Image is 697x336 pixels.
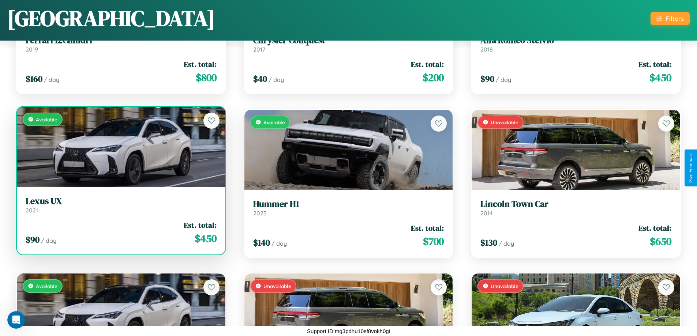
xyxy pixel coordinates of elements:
[638,59,671,69] span: Est. total:
[480,35,671,46] h3: Alfa Romeo Stelvio
[253,46,265,53] span: 2017
[26,35,217,46] h3: Ferrari 12Cilindri
[26,196,217,214] a: Lexus UX2021
[41,237,56,244] span: / day
[7,311,25,329] iframe: Intercom live chat
[491,119,518,125] span: Unavailable
[307,326,390,336] p: Support ID: mg3pdhu10sf8vokh0gi
[7,3,215,33] h1: [GEOGRAPHIC_DATA]
[184,59,217,69] span: Est. total:
[195,231,217,246] span: $ 450
[638,223,671,233] span: Est. total:
[480,73,494,85] span: $ 90
[26,207,38,214] span: 2021
[184,220,217,230] span: Est. total:
[253,199,444,209] h3: Hummer H1
[499,240,514,247] span: / day
[263,119,285,125] span: Available
[649,70,671,85] span: $ 450
[271,240,287,247] span: / day
[269,76,284,83] span: / day
[480,199,671,209] h3: Lincoln Town Car
[411,59,444,69] span: Est. total:
[423,70,444,85] span: $ 200
[36,116,57,122] span: Available
[253,199,444,217] a: Hummer H12023
[253,209,266,217] span: 2023
[253,237,270,249] span: $ 140
[26,73,42,85] span: $ 160
[650,234,671,249] span: $ 650
[480,35,671,53] a: Alfa Romeo Stelvio2018
[480,237,497,249] span: $ 130
[423,234,444,249] span: $ 700
[26,234,40,246] span: $ 90
[480,209,493,217] span: 2014
[26,35,217,53] a: Ferrari 12Cilindri2019
[196,70,217,85] span: $ 800
[651,12,690,25] button: Filters
[480,199,671,217] a: Lincoln Town Car2014
[26,196,217,207] h3: Lexus UX
[411,223,444,233] span: Est. total:
[491,283,518,289] span: Unavailable
[480,46,493,53] span: 2018
[253,35,444,46] h3: Chrysler Conquest
[666,15,684,22] div: Filters
[36,283,57,289] span: Available
[44,76,59,83] span: / day
[253,35,444,53] a: Chrysler Conquest2017
[263,283,291,289] span: Unavailable
[26,46,38,53] span: 2019
[688,153,693,183] div: Give Feedback
[496,76,511,83] span: / day
[253,73,267,85] span: $ 40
